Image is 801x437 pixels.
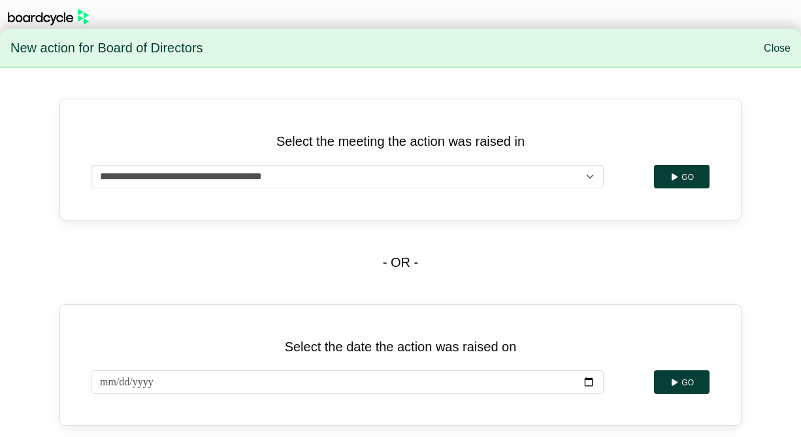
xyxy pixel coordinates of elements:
[8,9,89,26] img: BoardcycleBlackGreen-aaafeed430059cb809a45853b8cf6d952af9d84e6e89e1f1685b34bfd5cb7d64.svg
[654,370,710,394] button: Go
[91,336,710,357] p: Select the date the action was raised on
[764,43,791,54] a: Close
[59,220,742,304] div: - OR -
[654,165,710,188] button: Go
[10,35,203,62] span: New action for Board of Directors
[91,131,710,152] p: Select the meeting the action was raised in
